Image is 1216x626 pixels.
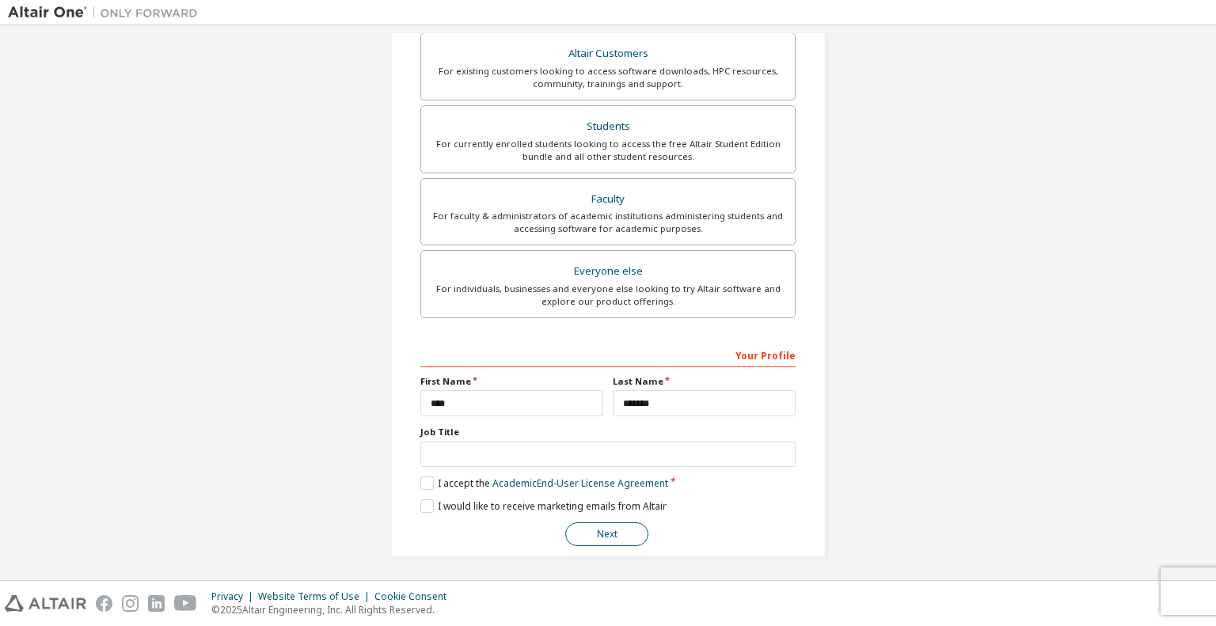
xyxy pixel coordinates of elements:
a: Academic End-User License Agreement [492,476,668,490]
img: youtube.svg [174,595,197,612]
label: First Name [420,375,603,388]
img: altair_logo.svg [5,595,86,612]
div: Altair Customers [431,43,785,65]
div: Students [431,116,785,138]
label: Last Name [613,375,796,388]
img: Altair One [8,5,206,21]
div: For faculty & administrators of academic institutions administering students and accessing softwa... [431,210,785,235]
img: instagram.svg [122,595,139,612]
div: Website Terms of Use [258,590,374,603]
div: For existing customers looking to access software downloads, HPC resources, community, trainings ... [431,65,785,90]
img: facebook.svg [96,595,112,612]
div: Privacy [211,590,258,603]
div: For currently enrolled students looking to access the free Altair Student Edition bundle and all ... [431,138,785,163]
label: Job Title [420,426,796,438]
label: I would like to receive marketing emails from Altair [420,499,667,513]
div: For individuals, businesses and everyone else looking to try Altair software and explore our prod... [431,283,785,308]
button: Next [565,522,648,546]
div: Your Profile [420,342,796,367]
img: linkedin.svg [148,595,165,612]
div: Faculty [431,188,785,211]
div: Everyone else [431,260,785,283]
div: Cookie Consent [374,590,456,603]
label: I accept the [420,476,668,490]
p: © 2025 Altair Engineering, Inc. All Rights Reserved. [211,603,456,617]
